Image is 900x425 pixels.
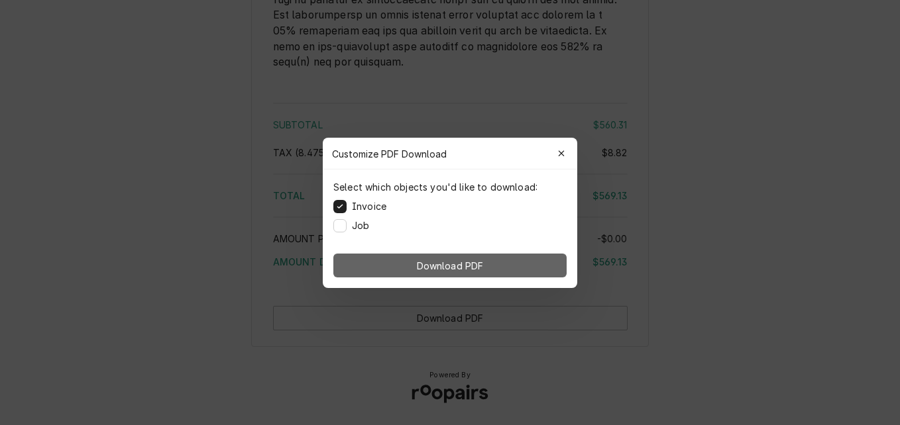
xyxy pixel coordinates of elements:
[352,218,369,232] label: Job
[414,258,486,272] span: Download PDF
[323,138,577,169] div: Customize PDF Download
[333,254,567,277] button: Download PDF
[333,180,537,194] p: Select which objects you'd like to download:
[352,199,386,213] label: Invoice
